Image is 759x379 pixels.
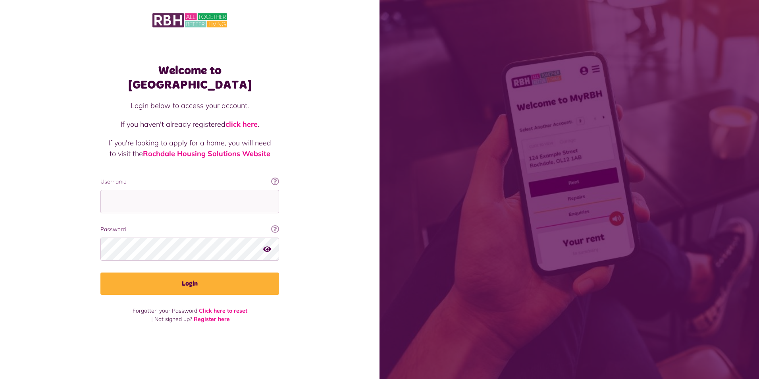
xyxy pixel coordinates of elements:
[108,119,271,130] p: If you haven't already registered .
[100,64,279,92] h1: Welcome to [GEOGRAPHIC_DATA]
[152,12,227,29] img: MyRBH
[108,100,271,111] p: Login below to access your account.
[108,137,271,159] p: If you're looking to apply for a home, you will need to visit the
[100,225,279,234] label: Password
[199,307,247,314] a: Click here to reset
[143,149,270,158] a: Rochdale Housing Solutions Website
[133,307,197,314] span: Forgotten your Password
[154,315,192,323] span: Not signed up?
[100,178,279,186] label: Username
[100,273,279,295] button: Login
[194,315,230,323] a: Register here
[225,120,258,129] a: click here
